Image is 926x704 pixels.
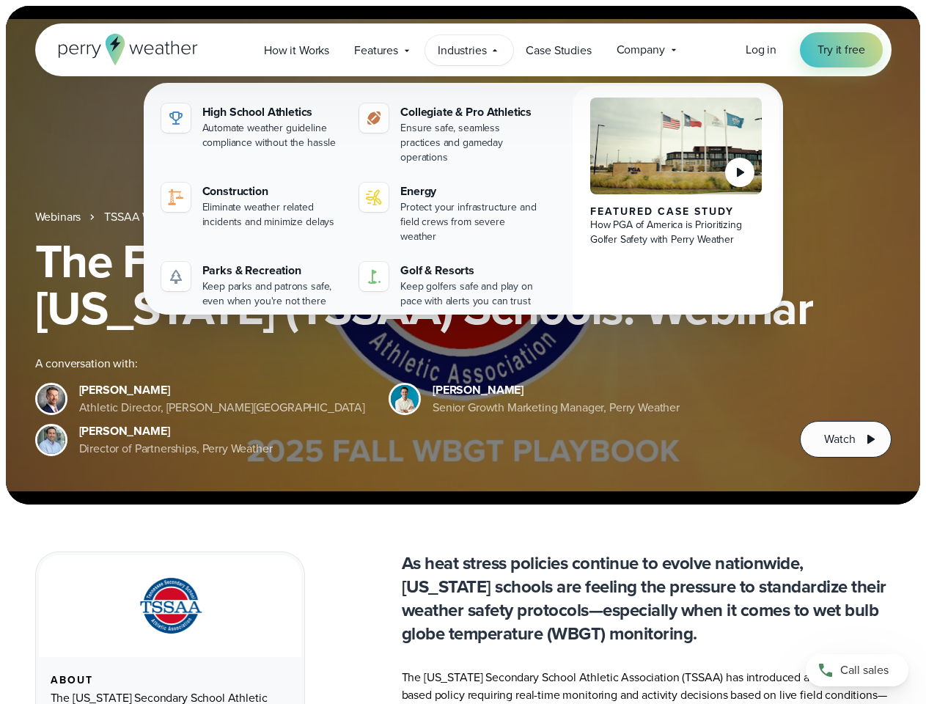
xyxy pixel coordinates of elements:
div: Construction [202,183,342,200]
div: Ensure safe, seamless practices and gameday operations [400,121,540,165]
img: TSSAA-Tennessee-Secondary-School-Athletic-Association.svg [121,573,219,639]
img: PGA of America, Frisco Campus [590,98,763,194]
img: Spencer Patton, Perry Weather [391,385,419,413]
div: [PERSON_NAME] [79,422,273,440]
span: How it Works [264,42,329,59]
div: A conversation with: [35,355,777,373]
span: Industries [438,42,486,59]
div: Keep parks and patrons safe, even when you're not there [202,279,342,309]
div: Protect your infrastructure and field crews from severe weather [400,200,540,244]
h1: The Fall WBGT Playbook for [US_STATE] (TSSAA) Schools: Webinar [35,238,892,331]
span: Case Studies [526,42,591,59]
a: Collegiate & Pro Athletics Ensure safe, seamless practices and gameday operations [353,98,546,171]
a: Case Studies [513,35,603,65]
div: Eliminate weather related incidents and minimize delays [202,200,342,230]
div: Collegiate & Pro Athletics [400,103,540,121]
div: Featured Case Study [590,206,763,218]
a: Log in [746,41,776,59]
div: Director of Partnerships, Perry Weather [79,440,273,458]
div: Parks & Recreation [202,262,342,279]
span: Log in [746,41,776,58]
div: High School Athletics [202,103,342,121]
div: Golf & Resorts [400,262,540,279]
button: Watch [800,421,891,458]
div: About [51,675,290,686]
span: Company [617,41,665,59]
a: PGA of America, Frisco Campus Featured Case Study How PGA of America is Prioritizing Golfer Safet... [573,86,780,326]
img: Jeff Wood [37,426,65,454]
div: Energy [400,183,540,200]
nav: Breadcrumb [35,208,892,226]
div: How PGA of America is Prioritizing Golfer Safety with Perry Weather [590,218,763,247]
a: High School Athletics Automate weather guideline compliance without the hassle [155,98,348,156]
a: How it Works [251,35,342,65]
span: Features [354,42,398,59]
div: Automate weather guideline compliance without the hassle [202,121,342,150]
div: Athletic Director, [PERSON_NAME][GEOGRAPHIC_DATA] [79,399,366,417]
a: construction perry weather Construction Eliminate weather related incidents and minimize delays [155,177,348,235]
span: Watch [824,430,855,448]
a: TSSAA WBGT Fall Playbook [104,208,243,226]
div: Senior Growth Marketing Manager, Perry Weather [433,399,680,417]
span: Call sales [840,661,889,679]
img: parks-icon-grey.svg [167,268,185,285]
p: As heat stress policies continue to evolve nationwide, [US_STATE] schools are feeling the pressur... [402,551,892,645]
a: Webinars [35,208,81,226]
img: Brian Wyatt [37,385,65,413]
div: Keep golfers safe and play on pace with alerts you can trust [400,279,540,309]
a: Try it free [800,32,882,67]
img: construction perry weather [167,188,185,206]
a: Parks & Recreation Keep parks and patrons safe, even when you're not there [155,256,348,315]
img: energy-icon@2x-1.svg [365,188,383,206]
div: [PERSON_NAME] [79,381,366,399]
a: Call sales [806,654,908,686]
span: Try it free [817,41,864,59]
div: [PERSON_NAME] [433,381,680,399]
a: Energy Protect your infrastructure and field crews from severe weather [353,177,546,250]
a: Golf & Resorts Keep golfers safe and play on pace with alerts you can trust [353,256,546,315]
img: highschool-icon.svg [167,109,185,127]
img: proathletics-icon@2x-1.svg [365,109,383,127]
img: golf-iconV2.svg [365,268,383,285]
